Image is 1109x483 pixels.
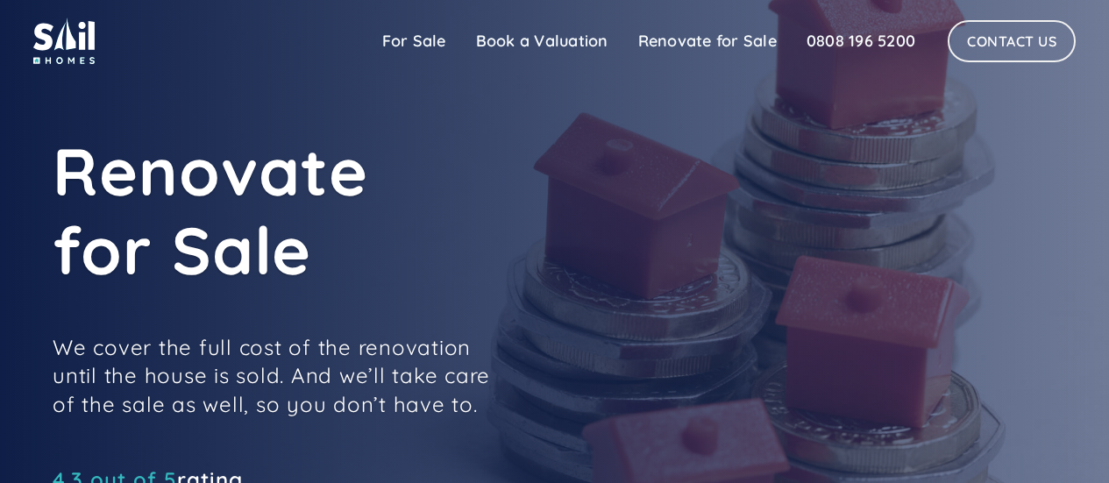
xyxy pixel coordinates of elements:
[623,24,792,59] a: Renovate for Sale
[367,24,461,59] a: For Sale
[53,131,842,289] h1: Renovate for Sale
[461,24,623,59] a: Book a Valuation
[53,333,491,418] p: We cover the full cost of the renovation until the house is sold. And we’ll take care of the sale...
[792,24,930,59] a: 0808 196 5200
[948,20,1076,62] a: Contact Us
[33,18,95,64] img: sail home logo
